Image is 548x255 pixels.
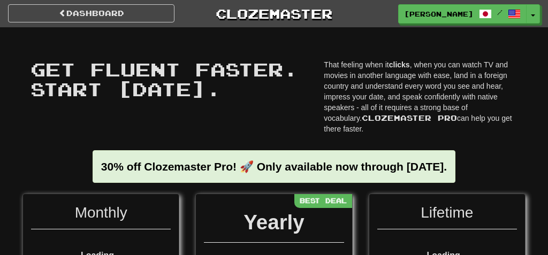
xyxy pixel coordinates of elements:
[31,59,308,99] span: Get fluent faster. Start [DATE].
[497,9,503,16] span: /
[324,59,517,134] p: That feeling when it , when you can watch TV and movies in another language with ease, land in a ...
[404,9,474,19] span: [PERSON_NAME]
[294,194,352,207] div: Best Deal
[389,60,410,69] strong: clicks
[204,207,344,243] div: Yearly
[398,4,527,24] a: [PERSON_NAME] /
[101,160,447,173] strong: 30% off Clozemaster Pro! 🚀 Only available now through [DATE].
[377,202,517,229] div: Lifetime
[191,4,357,23] a: Clozemaster
[31,202,171,229] div: Monthly
[362,113,457,122] span: Clozemaster Pro
[8,4,174,22] a: Dashboard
